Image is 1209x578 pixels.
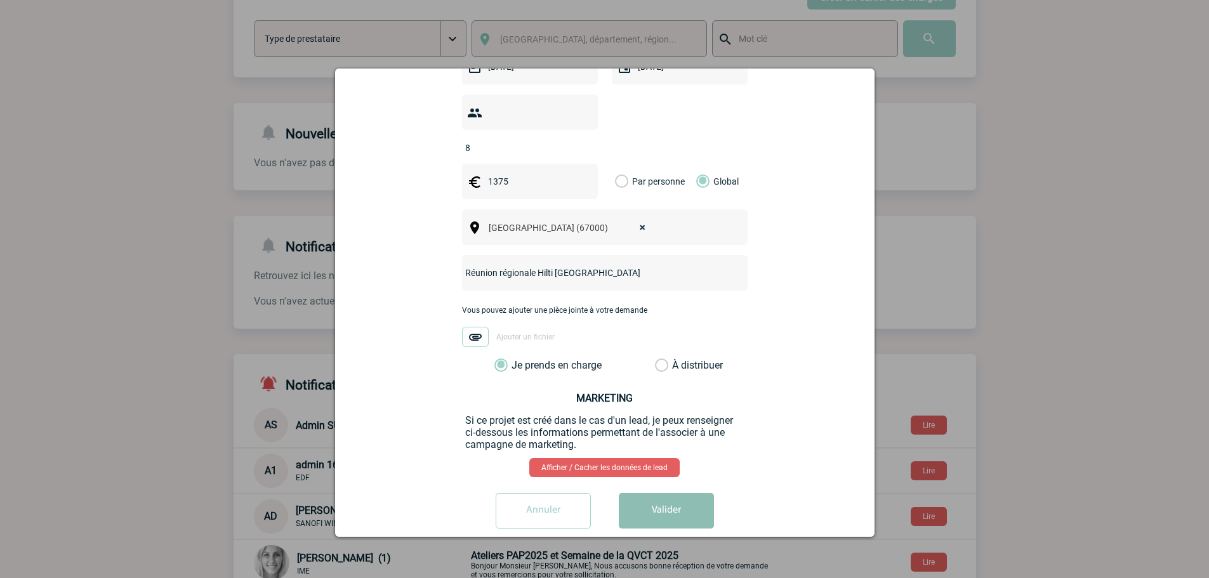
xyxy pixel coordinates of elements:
[640,219,645,237] span: ×
[485,173,572,190] input: Budget HT
[462,140,581,156] input: Nombre de participants
[465,392,744,404] h3: MARKETING
[696,164,704,199] label: Global
[615,164,629,199] label: Par personne
[529,458,680,477] a: Afficher / Cacher les données de lead
[484,219,658,237] span: Strasbourg (67000)
[496,332,555,341] span: Ajouter un fichier
[619,493,714,529] button: Valider
[462,306,748,315] p: Vous pouvez ajouter une pièce jointe à votre demande
[465,414,744,450] p: Si ce projet est créé dans le cas d'un lead, je peux renseigner ci-dessous les informations perme...
[494,359,516,372] label: Je prends en charge
[462,265,714,281] input: Nom de l'événement
[496,493,591,529] input: Annuler
[655,359,668,372] label: À distribuer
